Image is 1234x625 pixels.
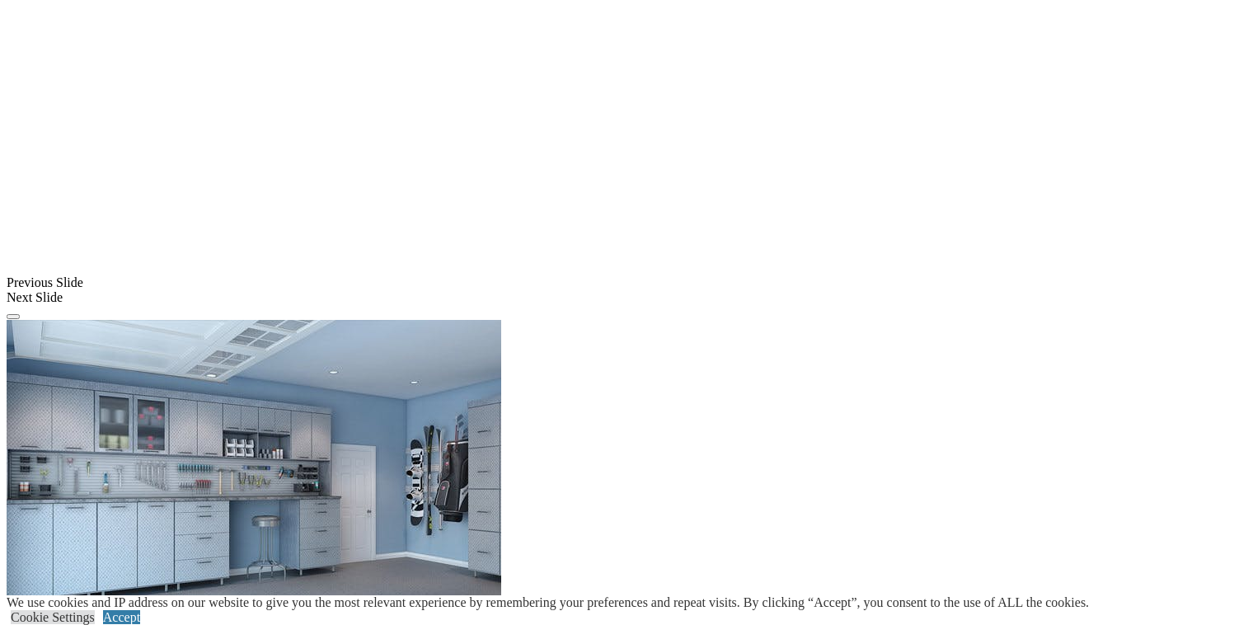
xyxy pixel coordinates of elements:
a: Accept [103,610,140,624]
div: Next Slide [7,290,1227,305]
div: We use cookies and IP address on our website to give you the most relevant experience by remember... [7,595,1089,610]
a: Cookie Settings [11,610,95,624]
button: Click here to pause slide show [7,314,20,319]
div: Previous Slide [7,275,1227,290]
